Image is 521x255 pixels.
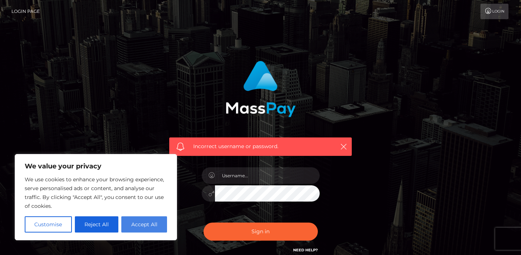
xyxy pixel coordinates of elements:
[480,4,508,19] a: Login
[25,162,167,171] p: We value your privacy
[204,223,318,241] button: Sign in
[25,175,167,210] p: We use cookies to enhance your browsing experience, serve personalised ads or content, and analys...
[193,143,328,150] span: Incorrect username or password.
[293,248,318,252] a: Need Help?
[11,4,40,19] a: Login Page
[215,167,320,184] input: Username...
[15,154,177,240] div: We value your privacy
[75,216,119,233] button: Reject All
[25,216,72,233] button: Customise
[226,61,296,117] img: MassPay Login
[121,216,167,233] button: Accept All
